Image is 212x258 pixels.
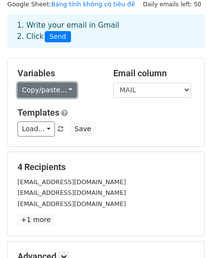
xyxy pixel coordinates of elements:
button: Save [70,121,95,137]
iframe: Chat Widget [163,211,212,258]
small: Google Sheet: [7,0,135,8]
a: Load... [18,121,55,137]
small: [EMAIL_ADDRESS][DOMAIN_NAME] [18,178,126,186]
div: Tiện ích trò chuyện [163,211,212,258]
a: Templates [18,107,59,118]
a: +1 more [18,214,54,226]
h5: Variables [18,68,99,79]
h5: Email column [113,68,194,79]
a: Daily emails left: 50 [140,0,205,8]
span: Send [45,31,71,43]
div: 1. Write your email in Gmail 2. Click [10,20,202,42]
small: [EMAIL_ADDRESS][DOMAIN_NAME] [18,189,126,196]
h5: 4 Recipients [18,162,194,172]
small: [EMAIL_ADDRESS][DOMAIN_NAME] [18,200,126,207]
a: Bảng tính không có tiêu đề [51,0,135,8]
a: Copy/paste... [18,83,77,98]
